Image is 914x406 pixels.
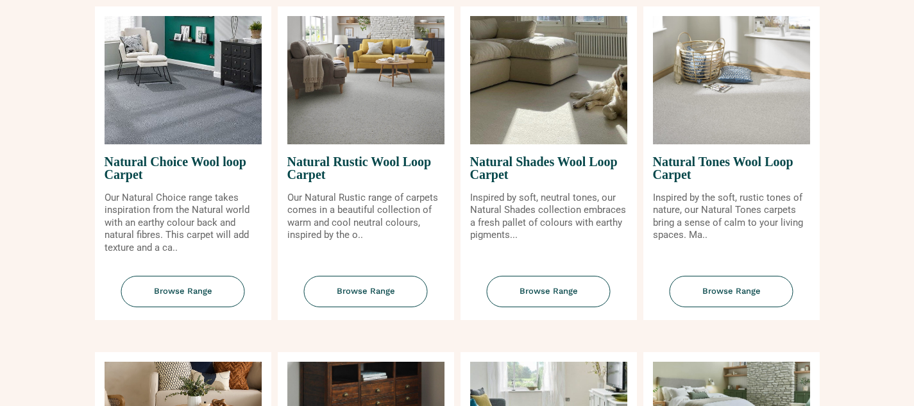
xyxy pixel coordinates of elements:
[643,276,820,320] a: Browse Range
[470,16,627,144] img: Natural Shades Wool Loop Carpet
[287,16,444,144] img: Natural Rustic Wool Loop Carpet
[653,144,810,192] span: Natural Tones Wool Loop Carpet
[653,16,810,144] img: Natural Tones Wool Loop Carpet
[287,144,444,192] span: Natural Rustic Wool Loop Carpet
[461,276,637,320] a: Browse Range
[105,192,262,255] p: Our Natural Choice range takes inspiration from the Natural world with an earthy colour back and ...
[105,144,262,192] span: Natural Choice Wool loop Carpet
[470,192,627,242] p: Inspired by soft, neutral tones, our Natural Shades collection embraces a fresh pallet of colours...
[105,16,262,144] img: Natural Choice Wool loop Carpet
[487,276,611,307] span: Browse Range
[121,276,245,307] span: Browse Range
[278,276,454,320] a: Browse Range
[304,276,428,307] span: Browse Range
[95,276,271,320] a: Browse Range
[287,192,444,242] p: Our Natural Rustic range of carpets comes in a beautiful collection of warm and cool neutral colo...
[653,192,810,242] p: Inspired by the soft, rustic tones of nature, our Natural Tones carpets bring a sense of calm to ...
[470,144,627,192] span: Natural Shades Wool Loop Carpet
[670,276,793,307] span: Browse Range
